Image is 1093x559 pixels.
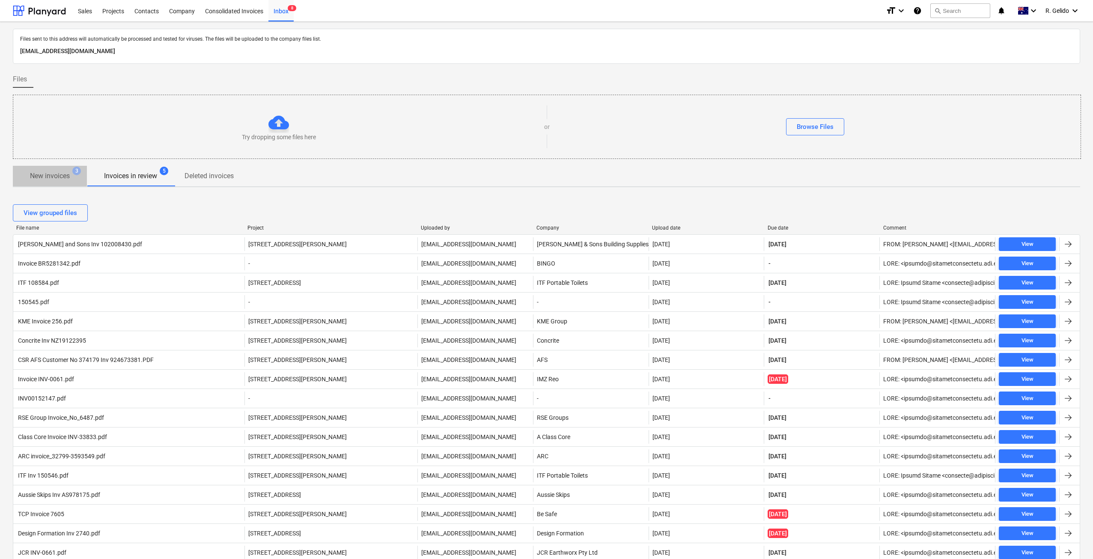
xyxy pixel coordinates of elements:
div: - [533,295,649,309]
button: View [999,449,1056,463]
span: 127 High Street, Willoughby East [248,318,347,325]
div: Chat Widget [1050,518,1093,559]
div: View [1022,432,1033,442]
div: [DATE] [652,491,670,498]
button: View [999,295,1056,309]
span: [DATE] [768,413,787,422]
div: Uploaded by [421,225,530,231]
span: 3 Emmerick Street, Lilyfield [248,376,347,383]
div: View [1022,239,1033,249]
span: [DATE] [768,317,787,326]
div: [DATE] [652,414,670,421]
div: Concrite Inv NZ19122395 [17,337,86,344]
span: - [248,260,250,267]
span: [DATE] [768,433,787,441]
div: [DATE] [652,337,670,344]
div: File name [16,225,241,231]
button: View [999,430,1056,444]
div: Invoice INV-0061.pdf [17,376,74,383]
i: Knowledge base [913,6,922,16]
p: [EMAIL_ADDRESS][DOMAIN_NAME] [421,298,516,306]
div: [DATE] [652,318,670,325]
span: - [768,259,771,268]
i: notifications [997,6,1006,16]
button: View [999,237,1056,251]
div: Project [247,225,414,231]
span: - [768,298,771,306]
p: [EMAIL_ADDRESS][DOMAIN_NAME] [421,510,516,518]
i: keyboard_arrow_down [1028,6,1039,16]
span: [DATE] [768,490,787,499]
div: View [1022,297,1033,307]
button: View [999,411,1056,424]
span: [DATE] [768,529,788,538]
div: Comment [883,225,992,231]
div: ITF Portable Toilets [533,469,649,482]
span: [DATE] [768,374,788,384]
div: IMZ Reo [533,372,649,386]
div: Design Formation [533,526,649,540]
div: Design Formation Inv 2740.pdf [17,530,100,537]
div: Try dropping some files hereorBrowse Files [13,95,1081,159]
div: [DATE] [652,530,670,537]
div: View [1022,490,1033,500]
p: [EMAIL_ADDRESS][DOMAIN_NAME] [421,433,516,441]
span: [DATE] [768,240,787,248]
div: View [1022,336,1033,346]
div: View [1022,355,1033,365]
p: [EMAIL_ADDRESS][DOMAIN_NAME] [421,375,516,383]
div: View grouped files [24,207,77,218]
div: [DATE] [652,433,670,440]
button: View [999,488,1056,502]
div: Invoice BR5281342.pdf [17,260,80,267]
div: Be Safe [533,507,649,521]
span: 8 Chapman Street, Gladesville [248,337,347,344]
div: KME Invoice 256.pdf [17,318,73,325]
div: Browse Files [797,121,834,132]
span: [DATE] [768,471,787,480]
p: [EMAIL_ADDRESS][DOMAIN_NAME] [421,336,516,345]
span: 127 High Street, Willoughby East [248,549,347,556]
p: [EMAIL_ADDRESS][DOMAIN_NAME] [421,278,516,287]
div: [DATE] [652,395,670,402]
button: View [999,314,1056,328]
div: INV00152147.pdf [17,395,66,402]
div: TCP Invoice 7605 [17,511,64,517]
div: View [1022,509,1033,519]
span: 3 Emmerick Street, Lilyfield [248,472,347,479]
span: 5 [160,167,168,175]
div: [DATE] [652,241,670,248]
p: [EMAIL_ADDRESS][DOMAIN_NAME] [421,356,516,364]
span: Files [13,74,27,84]
button: View [999,353,1056,367]
p: Files sent to this address will automatically be processed and tested for viruses. The files will... [20,36,1073,43]
span: 3 Emmerick Street, Lilyfield [248,433,347,440]
div: View [1022,317,1033,326]
p: Deleted invoices [185,171,234,181]
div: [DATE] [652,299,670,305]
i: keyboard_arrow_down [896,6,906,16]
div: [DATE] [652,279,670,286]
button: View [999,372,1056,386]
div: Class Core Invoice INV-33833.pdf [17,433,107,440]
p: New invoices [30,171,70,181]
p: [EMAIL_ADDRESS][DOMAIN_NAME] [421,529,516,538]
span: search [934,7,941,14]
p: [EMAIL_ADDRESS][DOMAIN_NAME] [421,413,516,422]
span: 8 Chapman Street, Gladesville [248,356,347,363]
button: View [999,526,1056,540]
button: Search [930,3,990,18]
button: View [999,276,1056,290]
div: ARC invoice_32799-3593549.pdf [17,453,105,460]
span: 3 Emmerick Street, Lilyfield [248,414,347,421]
span: - [768,394,771,403]
button: Browse Files [786,118,844,135]
div: JCR INV-0661.pdf [17,549,66,556]
button: View grouped files [13,204,88,221]
div: View [1022,471,1033,481]
span: [DATE] [768,356,787,364]
div: [DATE] [652,376,670,383]
div: Due date [768,225,876,231]
div: [PERSON_NAME] and Sons Inv 102008430.pdf [17,241,142,248]
div: A Class Core [533,430,649,444]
